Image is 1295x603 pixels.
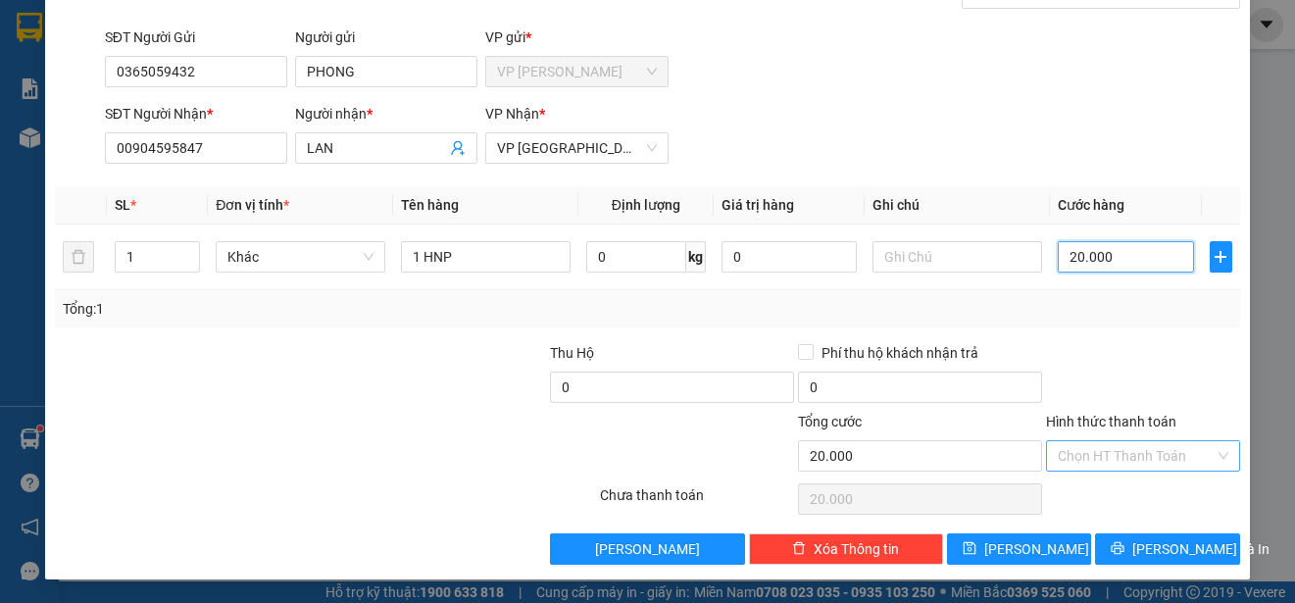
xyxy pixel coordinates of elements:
[189,87,390,115] div: 0938186190
[984,538,1089,560] span: [PERSON_NAME]
[1210,241,1232,273] button: plus
[1058,197,1124,213] span: Cước hàng
[105,26,287,48] div: SĐT Người Gửi
[115,197,130,213] span: SL
[814,342,986,364] span: Phí thu hộ khách nhận trả
[598,484,796,519] div: Chưa thanh toán
[1211,249,1231,265] span: plus
[105,103,287,125] div: SĐT Người Nhận
[550,345,594,361] span: Thu Hộ
[295,103,477,125] div: Người nhận
[1111,541,1124,557] span: printer
[963,541,976,557] span: save
[749,533,943,565] button: deleteXóa Thông tin
[63,298,501,320] div: Tổng: 1
[401,197,459,213] span: Tên hàng
[792,541,806,557] span: delete
[189,17,390,64] div: VP [GEOGRAPHIC_DATA]
[485,26,668,48] div: VP gửi
[1046,414,1176,429] label: Hình thức thanh toán
[227,242,374,272] span: Khác
[497,57,656,86] span: VP Cao Tốc
[686,241,706,273] span: kg
[798,414,862,429] span: Tổng cước
[63,241,94,273] button: delete
[216,197,289,213] span: Đơn vị tính
[189,64,390,87] div: QUYEN
[947,533,1092,565] button: save[PERSON_NAME]
[485,106,539,122] span: VP Nhận
[17,87,175,115] div: 0917820732
[186,126,392,154] div: 70.000
[1095,533,1240,565] button: printer[PERSON_NAME] và In
[1132,538,1270,560] span: [PERSON_NAME] và In
[872,241,1042,273] input: Ghi Chú
[550,533,744,565] button: [PERSON_NAME]
[722,197,794,213] span: Giá trị hàng
[401,241,571,273] input: VD: Bàn, Ghế
[450,140,466,156] span: user-add
[722,241,858,273] input: 0
[17,64,175,87] div: 7 BUOI
[189,19,235,39] span: Nhận:
[17,17,175,64] div: VP [PERSON_NAME]
[595,538,700,560] span: [PERSON_NAME]
[497,133,656,163] span: VP Sài Gòn
[295,26,477,48] div: Người gửi
[186,131,274,152] span: Chưa cước :
[17,19,47,39] span: Gửi:
[612,197,680,213] span: Định lượng
[814,538,899,560] span: Xóa Thông tin
[865,186,1050,225] th: Ghi chú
